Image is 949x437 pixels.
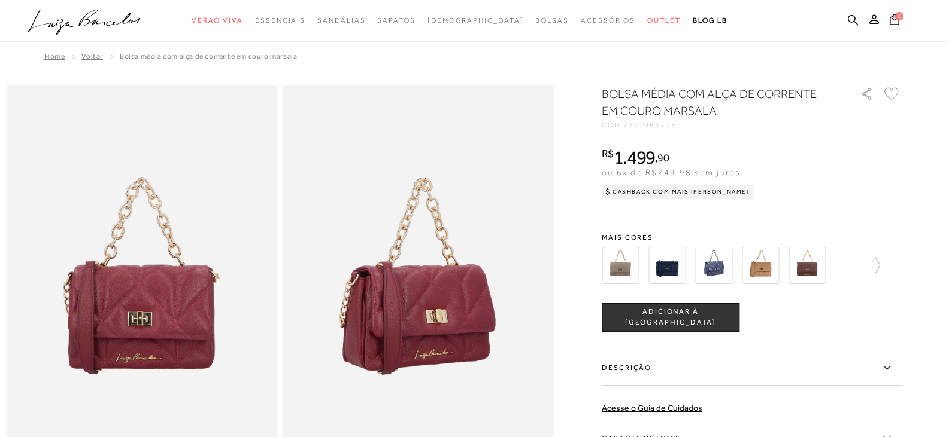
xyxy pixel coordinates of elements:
[377,10,415,32] a: noSubCategoriesText
[657,151,669,164] span: 90
[192,16,243,25] span: Verão Viva
[602,167,740,177] span: ou 6x de R$249,98 sem juros
[648,247,686,284] img: BOLSA MÉDIA ALÇA CORRENTE AZUL
[192,10,243,32] a: noSubCategoriesText
[44,52,65,60] a: Home
[602,121,841,129] div: CÓD:
[602,403,702,412] a: Acesse o Guia de Cuidados
[317,16,365,25] span: Sandálias
[581,16,635,25] span: Acessórios
[742,247,779,284] img: BOLSA MÉDIA ALÇA CORRENTE BEGE
[535,10,569,32] a: noSubCategoriesText
[581,10,635,32] a: noSubCategoriesText
[602,185,754,199] div: Cashback com Mais [PERSON_NAME]
[427,10,524,32] a: noSubCategoriesText
[623,121,677,129] span: 7777065473
[789,247,826,284] img: BOLSA MÉDIA ALÇA CORRENTE CAFÉ
[317,10,365,32] a: noSubCategoriesText
[535,16,569,25] span: Bolsas
[602,307,739,328] span: ADICIONAR À [GEOGRAPHIC_DATA]
[602,85,826,119] h1: BOLSA MÉDIA COM ALÇA DE CORRENTE EM COURO MARSALA
[693,16,727,25] span: BLOG LB
[602,247,639,284] img: BOLSA DE MATELASSÊ COM BOLSO FRONTAL EM COURO CINZA DUMBO MÉDIA
[693,10,727,32] a: BLOG LB
[647,10,681,32] a: noSubCategoriesText
[602,234,901,241] span: Mais cores
[895,12,903,20] span: 0
[120,52,297,60] span: BOLSA MÉDIA COM ALÇA DE CORRENTE EM COURO MARSALA
[647,16,681,25] span: Outlet
[655,152,669,163] i: ,
[255,16,305,25] span: Essenciais
[614,146,656,168] span: 1.499
[427,16,524,25] span: [DEMOGRAPHIC_DATA]
[81,52,103,60] a: Voltar
[602,148,614,159] i: R$
[602,303,739,332] button: ADICIONAR À [GEOGRAPHIC_DATA]
[377,16,415,25] span: Sapatos
[695,247,732,284] img: BOLSA MÉDIA ALÇA CORRENTE AZUL MARINHO
[886,13,903,29] button: 0
[602,351,901,386] label: Descrição
[255,10,305,32] a: noSubCategoriesText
